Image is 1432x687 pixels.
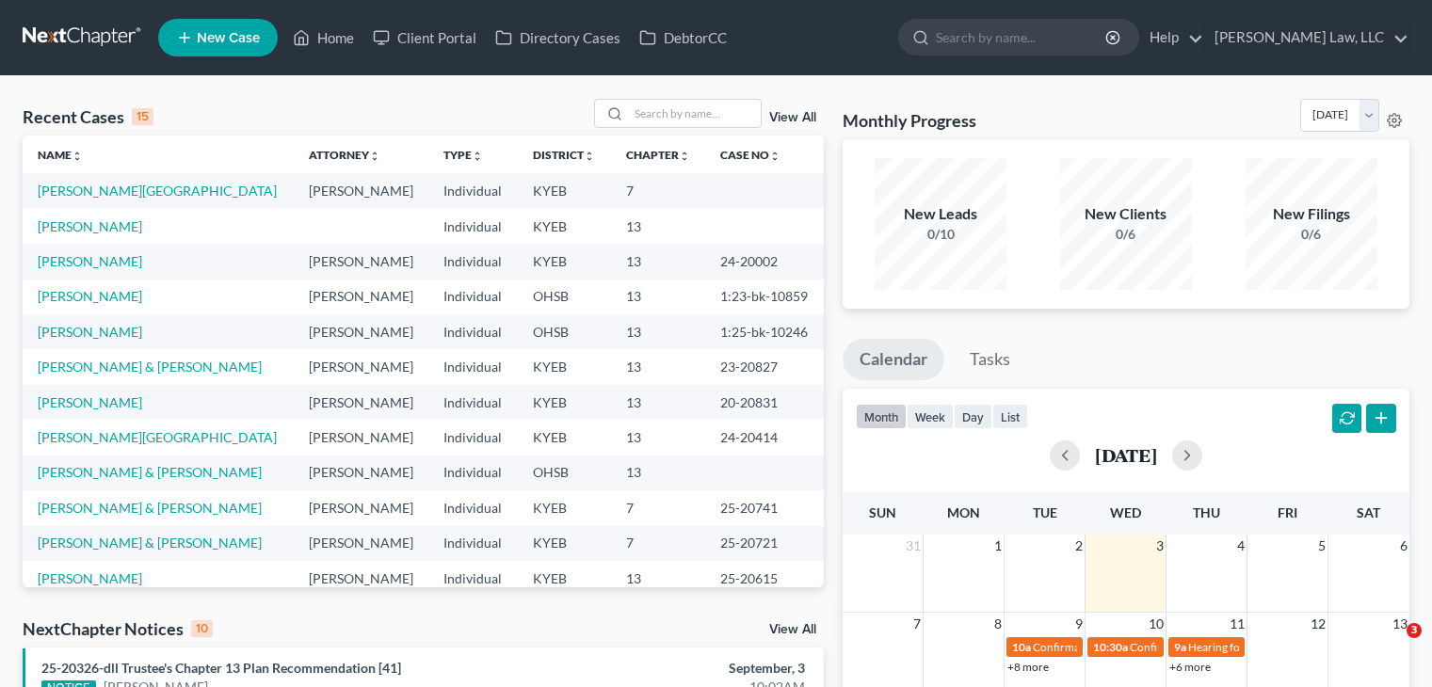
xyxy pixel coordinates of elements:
[1095,445,1157,465] h2: [DATE]
[626,148,690,162] a: Chapterunfold_more
[1174,640,1186,654] span: 9a
[1147,613,1166,635] span: 10
[23,105,153,128] div: Recent Cases
[428,385,518,420] td: Individual
[1193,504,1220,520] span: Thu
[1007,660,1049,674] a: +8 more
[38,464,262,480] a: [PERSON_NAME] & [PERSON_NAME]
[428,244,518,279] td: Individual
[769,623,816,636] a: View All
[705,561,824,596] td: 25-20615
[611,280,706,314] td: 13
[72,151,83,162] i: unfold_more
[428,455,518,490] td: Individual
[1278,504,1297,520] span: Fri
[428,209,518,244] td: Individual
[611,244,706,279] td: 13
[38,570,142,586] a: [PERSON_NAME]
[611,349,706,384] td: 13
[294,314,429,349] td: [PERSON_NAME]
[518,420,611,455] td: KYEB
[584,151,595,162] i: unfold_more
[875,203,1006,225] div: New Leads
[428,420,518,455] td: Individual
[294,526,429,561] td: [PERSON_NAME]
[309,148,380,162] a: Attorneyunfold_more
[705,490,824,525] td: 25-20741
[679,151,690,162] i: unfold_more
[38,183,277,199] a: [PERSON_NAME][GEOGRAPHIC_DATA]
[518,244,611,279] td: KYEB
[38,394,142,410] a: [PERSON_NAME]
[907,404,954,429] button: week
[41,660,401,676] a: 25-20326-dll Trustee's Chapter 13 Plan Recommendation [41]
[911,613,923,635] span: 7
[294,173,429,208] td: [PERSON_NAME]
[428,490,518,525] td: Individual
[518,455,611,490] td: OHSB
[428,561,518,596] td: Individual
[947,504,980,520] span: Mon
[369,151,380,162] i: unfold_more
[443,148,483,162] a: Typeunfold_more
[1093,640,1128,654] span: 10:30a
[363,21,486,55] a: Client Portal
[294,280,429,314] td: [PERSON_NAME]
[1316,535,1327,557] span: 5
[518,349,611,384] td: KYEB
[428,349,518,384] td: Individual
[720,148,780,162] a: Case Nounfold_more
[954,404,992,429] button: day
[1012,640,1031,654] span: 10a
[294,561,429,596] td: [PERSON_NAME]
[629,100,761,127] input: Search by name...
[38,218,142,234] a: [PERSON_NAME]
[705,526,824,561] td: 25-20721
[1357,504,1380,520] span: Sat
[611,490,706,525] td: 7
[611,385,706,420] td: 13
[1398,535,1409,557] span: 6
[936,20,1108,55] input: Search by name...
[705,349,824,384] td: 23-20827
[992,404,1028,429] button: list
[428,526,518,561] td: Individual
[1060,225,1192,244] div: 0/6
[294,244,429,279] td: [PERSON_NAME]
[611,420,706,455] td: 13
[294,490,429,525] td: [PERSON_NAME]
[1033,504,1057,520] span: Tue
[992,613,1004,635] span: 8
[1169,660,1211,674] a: +6 more
[518,280,611,314] td: OHSB
[843,109,976,132] h3: Monthly Progress
[1033,640,1247,654] span: Confirmation hearing for [PERSON_NAME]
[630,21,736,55] a: DebtorCC
[611,173,706,208] td: 7
[428,173,518,208] td: Individual
[1228,613,1247,635] span: 11
[611,209,706,244] td: 13
[518,209,611,244] td: KYEB
[705,280,824,314] td: 1:23-bk-10859
[38,429,277,445] a: [PERSON_NAME][GEOGRAPHIC_DATA]
[132,108,153,125] div: 15
[611,526,706,561] td: 7
[904,535,923,557] span: 31
[1060,203,1192,225] div: New Clients
[705,385,824,420] td: 20-20831
[533,148,595,162] a: Districtunfold_more
[1073,535,1085,557] span: 2
[705,420,824,455] td: 24-20414
[705,244,824,279] td: 24-20002
[769,111,816,124] a: View All
[518,526,611,561] td: KYEB
[428,314,518,349] td: Individual
[563,659,805,678] div: September, 3
[294,385,429,420] td: [PERSON_NAME]
[856,404,907,429] button: month
[38,359,262,375] a: [PERSON_NAME] & [PERSON_NAME]
[1246,203,1377,225] div: New Filings
[992,535,1004,557] span: 1
[191,620,213,637] div: 10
